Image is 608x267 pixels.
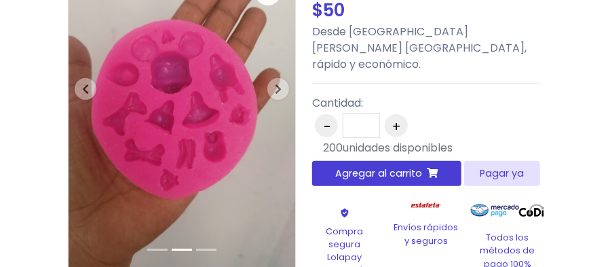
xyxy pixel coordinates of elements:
button: + [385,114,408,137]
p: Desde [GEOGRAPHIC_DATA][PERSON_NAME] [GEOGRAPHIC_DATA], rápido y económico. [312,24,540,73]
span: Agregar al carrito [335,166,422,181]
img: Estafeta Logo [400,197,453,214]
button: Pagar ya [464,161,540,186]
img: Mercado Pago Logo [471,197,519,224]
button: - [315,114,338,137]
div: unidades disponibles [323,140,453,156]
p: Envíos rápidos y seguros [394,221,459,247]
button: Agregar al carrito [312,161,461,186]
img: Shield [325,208,364,217]
img: Codi Logo [519,197,544,224]
span: 200 [323,140,343,156]
p: Cantidad: [312,95,533,111]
